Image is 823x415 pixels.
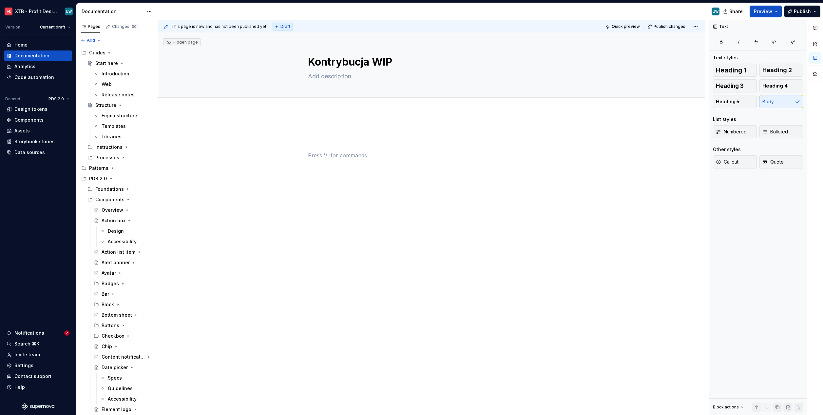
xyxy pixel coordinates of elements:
a: Action list item [91,247,155,257]
button: PDS 2.0 [46,94,72,104]
div: Accessibility [108,396,137,402]
button: Heading 3 [713,79,757,92]
div: PDS 2.0 [79,173,155,184]
div: Data sources [14,149,45,156]
div: Analytics [14,63,35,70]
div: Assets [14,128,30,134]
button: Bulleted [759,125,803,138]
a: Avatar [91,268,155,278]
a: Start here [85,58,155,69]
div: Templates [102,123,126,129]
a: Analytics [4,61,72,72]
button: Publish [784,6,820,17]
div: Content notification [102,354,145,360]
span: Quote [762,159,784,165]
div: Alert banner [102,259,130,266]
button: XTB - Profit Design SystemUW [1,4,75,18]
img: 69bde2f7-25a0-4577-ad58-aa8b0b39a544.png [5,8,12,15]
span: 30 [131,24,138,29]
div: Release notes [102,91,135,98]
button: Heading 2 [759,64,803,77]
div: Specs [108,375,122,381]
div: Avatar [102,270,116,276]
div: Badges [102,280,119,287]
button: Heading 4 [759,79,803,92]
span: PDS 2.0 [48,96,64,102]
a: Web [91,79,155,89]
span: Heading 4 [762,83,788,89]
span: Heading 5 [716,98,739,105]
div: Bottom sheet [102,312,132,318]
a: Accessibility [97,394,155,404]
div: Dataset [5,96,20,102]
div: Buttons [102,322,119,329]
div: Action box [102,217,125,224]
div: Hidden page [166,40,198,45]
a: Design [97,226,155,236]
div: Design [108,228,124,234]
div: Search ⌘K [14,341,39,347]
a: Release notes [91,89,155,100]
a: Accessibility [97,236,155,247]
div: Version [5,25,20,30]
div: Components [85,194,155,205]
div: Documentation [82,8,144,15]
button: Callout [713,155,757,168]
button: Contact support [4,371,72,382]
button: Publish changes [645,22,688,31]
div: UW [66,9,72,14]
button: Help [4,382,72,392]
button: Share [720,6,747,17]
span: Quick preview [612,24,640,29]
div: Notifications [14,330,44,336]
a: Data sources [4,147,72,158]
div: Foundations [85,184,155,194]
div: Pages [81,24,100,29]
div: Patterns [89,165,108,171]
div: PDS 2.0 [89,175,107,182]
button: Preview [750,6,782,17]
div: Design tokens [14,106,48,112]
div: Figma structure [102,112,137,119]
div: XTB - Profit Design System [15,8,57,15]
div: Help [14,384,25,390]
button: Notifications7 [4,328,72,338]
span: Heading 3 [716,83,744,89]
div: Processes [85,152,155,163]
button: Heading 5 [713,95,757,108]
div: UW [713,9,718,14]
a: Home [4,40,72,50]
div: Checkbox [91,331,155,341]
span: Share [729,8,743,15]
div: Code automation [14,74,54,81]
div: Bar [102,291,109,297]
div: Other styles [713,146,741,153]
a: Code automation [4,72,72,83]
a: Assets [4,126,72,136]
div: Chip [102,343,112,350]
a: Bar [91,289,155,299]
a: Content notification [91,352,155,362]
div: Guides [79,48,155,58]
div: Foundations [95,186,124,192]
a: Templates [91,121,155,131]
button: Search ⌘K [4,339,72,349]
a: Guidelines [97,383,155,394]
div: Block [102,301,114,308]
a: Settings [4,360,72,371]
span: 7 [64,330,69,336]
a: Design tokens [4,104,72,114]
div: Patterns [79,163,155,173]
div: Accessibility [108,238,137,245]
span: This page is new and has not been published yet. [171,24,267,29]
div: Libraries [102,133,122,140]
a: Alert banner [91,257,155,268]
a: Date picker [91,362,155,373]
span: Publish changes [654,24,685,29]
a: Invite team [4,349,72,360]
div: Components [95,196,124,203]
svg: Supernova Logo [22,403,54,410]
div: Settings [14,362,33,369]
div: Processes [95,154,119,161]
button: Add [79,36,103,45]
